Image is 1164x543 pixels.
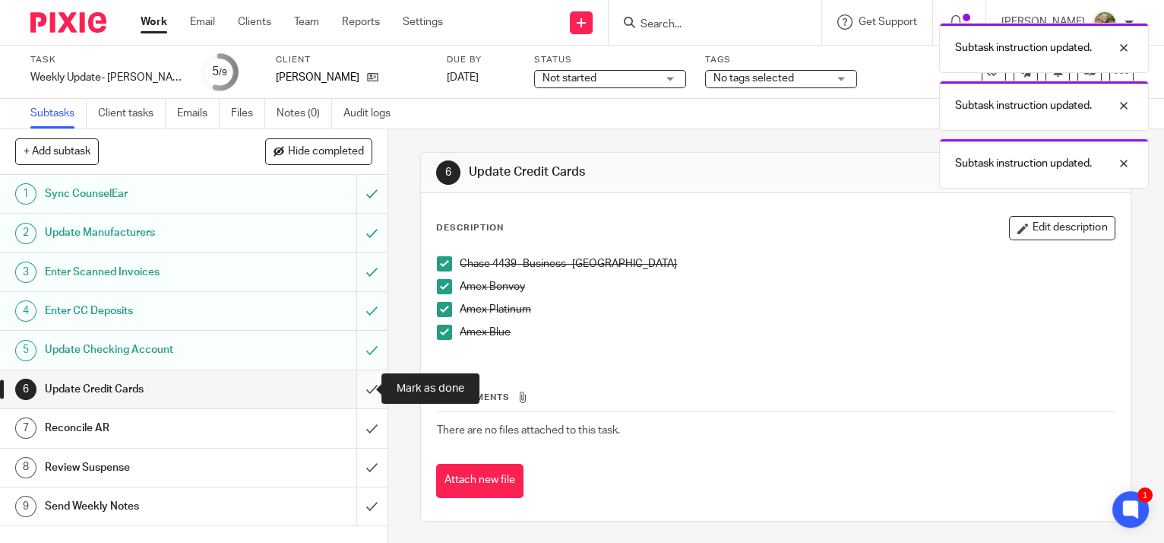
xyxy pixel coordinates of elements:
[403,14,443,30] a: Settings
[15,340,36,361] div: 5
[219,68,227,77] small: /9
[436,160,460,185] div: 6
[955,156,1092,171] p: Subtask instruction updated.
[15,223,36,244] div: 2
[1137,487,1153,503] div: 1
[30,12,106,33] img: Pixie
[15,183,36,205] div: 1
[45,221,242,244] h1: Update Manufacturers
[15,496,36,517] div: 9
[190,14,215,30] a: Email
[98,99,166,129] a: Client tasks
[437,393,510,402] span: Attachments
[45,183,242,205] h1: Sync CounselEar
[45,300,242,322] h1: Enter CC Deposits
[15,138,99,164] button: + Add subtask
[276,70,359,85] p: [PERSON_NAME]
[238,14,271,30] a: Clients
[15,262,36,283] div: 3
[437,425,620,436] span: There are no files attached to this task.
[342,14,380,30] a: Reports
[15,457,36,478] div: 8
[447,54,515,66] label: Due by
[460,279,1115,294] p: Amex Bonvoy
[45,495,242,518] h1: Send Weekly Notes
[212,63,227,81] div: 5
[288,146,364,158] span: Hide completed
[460,302,1115,317] p: Amex Platinum
[534,54,686,66] label: Status
[436,222,504,234] p: Description
[15,379,36,400] div: 6
[343,99,402,129] a: Audit logs
[460,256,1115,271] p: Chase 4439- Business- [GEOGRAPHIC_DATA]
[45,338,242,361] h1: Update Checking Account
[15,418,36,439] div: 7
[45,417,242,440] h1: Reconcile AR
[231,99,265,129] a: Files
[460,325,1115,340] p: Amex Blue
[30,99,87,129] a: Subtasks
[177,99,220,129] a: Emails
[30,54,182,66] label: Task
[30,70,182,85] div: Weekly Update- Mitchell
[542,73,596,84] span: Not started
[276,54,428,66] label: Client
[265,138,372,164] button: Hide completed
[30,70,182,85] div: Weekly Update- [PERSON_NAME]
[45,456,242,479] h1: Review Suspense
[45,378,242,401] h1: Update Credit Cards
[294,14,319,30] a: Team
[15,300,36,322] div: 4
[1009,216,1115,240] button: Edit description
[447,72,479,83] span: [DATE]
[45,261,242,284] h1: Enter Scanned Invoices
[436,464,523,498] button: Attach new file
[955,98,1092,113] p: Subtask instruction updated.
[955,40,1092,56] p: Subtask instruction updated.
[141,14,167,30] a: Work
[1093,11,1117,35] img: image.jpg
[469,164,808,180] h1: Update Credit Cards
[277,99,332,129] a: Notes (0)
